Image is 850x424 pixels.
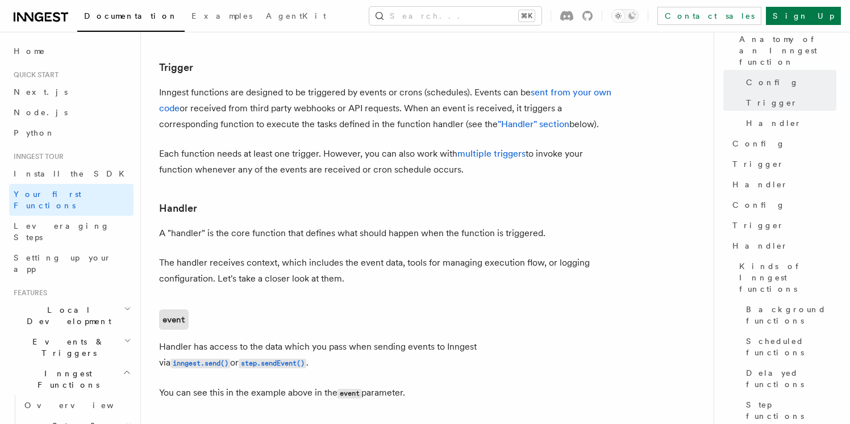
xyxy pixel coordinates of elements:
a: Contact sales [657,7,761,25]
span: Quick start [9,70,59,79]
span: Next.js [14,87,68,96]
span: Config [732,199,785,211]
a: event [159,309,189,330]
span: Step functions [746,399,836,422]
button: Inngest Functions [9,363,134,395]
button: Local Development [9,300,134,331]
span: Inngest Functions [9,368,123,391]
a: Trigger [728,215,836,236]
a: Node.js [9,102,134,123]
span: Documentation [84,11,178,20]
span: Config [732,138,785,149]
a: inngest.send() [170,357,230,368]
kbd: ⌘K [519,10,535,22]
span: Node.js [14,108,68,117]
span: Setting up your app [14,253,111,274]
a: step.sendEvent() [239,357,306,368]
span: Kinds of Inngest functions [739,261,836,295]
a: Kinds of Inngest functions [735,256,836,299]
button: Toggle dark mode [611,9,639,23]
code: event [338,389,361,398]
span: Home [14,45,45,57]
span: Scheduled functions [746,335,836,358]
p: Handler has access to the data which you pass when sending events to Inngest via or . [159,339,614,371]
span: Config [746,77,799,88]
a: Your first Functions [9,184,134,216]
a: Python [9,123,134,143]
a: Home [9,41,134,61]
span: Features [9,288,47,297]
a: Background functions [741,299,836,331]
a: Trigger [159,60,193,75]
a: Overview [20,395,134,415]
a: Handler [741,113,836,133]
span: Background functions [746,304,836,326]
span: Handler [746,117,802,129]
span: Your first Functions [14,190,81,210]
span: Handler [732,179,788,190]
p: You can see this in the example above in the parameter. [159,385,614,401]
a: Config [741,72,836,93]
p: Inngest functions are designed to be triggered by events or crons (schedules). Events can be or r... [159,85,614,132]
span: Trigger [746,97,798,108]
span: Inngest tour [9,152,64,161]
a: Trigger [741,93,836,113]
a: Examples [185,3,259,31]
code: inngest.send() [170,359,230,368]
a: Anatomy of an Inngest function [735,29,836,72]
a: Handler [159,200,197,216]
a: Config [728,195,836,215]
a: Documentation [77,3,185,32]
span: Examples [191,11,252,20]
span: Anatomy of an Inngest function [739,33,836,68]
a: multiple triggers [457,148,526,159]
span: Overview [24,401,141,410]
span: Trigger [732,220,784,231]
span: Local Development [9,304,124,327]
a: Handler [728,236,836,256]
a: Setting up your app [9,247,134,279]
a: Leveraging Steps [9,216,134,247]
span: Leveraging Steps [14,221,110,242]
a: Install the SDK [9,163,134,184]
a: Trigger [728,154,836,174]
a: Config [728,133,836,154]
a: Handler [728,174,836,195]
span: Install the SDK [14,169,131,178]
span: Python [14,128,55,137]
a: sent from your own code [159,87,611,114]
a: Sign Up [766,7,841,25]
a: AgentKit [259,3,333,31]
a: Next.js [9,82,134,102]
button: Events & Triggers [9,331,134,363]
code: step.sendEvent() [239,359,306,368]
p: A "handler" is the core function that defines what should happen when the function is triggered. [159,225,614,241]
span: Delayed functions [746,367,836,390]
span: Handler [732,240,788,251]
p: Each function needs at least one trigger. However, you can also work with to invoke your function... [159,146,614,178]
a: Scheduled functions [741,331,836,363]
button: Search...⌘K [369,7,541,25]
a: "Handler" section [498,119,569,129]
a: Delayed functions [741,363,836,394]
span: Trigger [732,158,784,170]
p: The handler receives context, which includes the event data, tools for managing execution flow, o... [159,255,614,287]
span: AgentKit [266,11,326,20]
span: Events & Triggers [9,336,124,359]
